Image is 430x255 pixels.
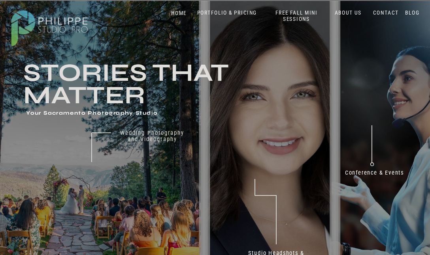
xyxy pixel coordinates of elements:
[115,130,190,149] a: Wedding Photography and Videography
[371,9,400,16] a: CONTACT
[333,9,363,16] a: ABOUT US
[267,9,326,23] a: FREE FALL MINI SESSIONS
[404,9,421,16] a: BLOG
[164,10,194,17] a: HOME
[194,9,260,16] a: PORTFOLIO & PRICING
[23,61,255,105] h3: Stories that Matter
[340,169,409,179] a: Conference & Events
[26,110,166,117] h1: Your Sacramento Photography Studio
